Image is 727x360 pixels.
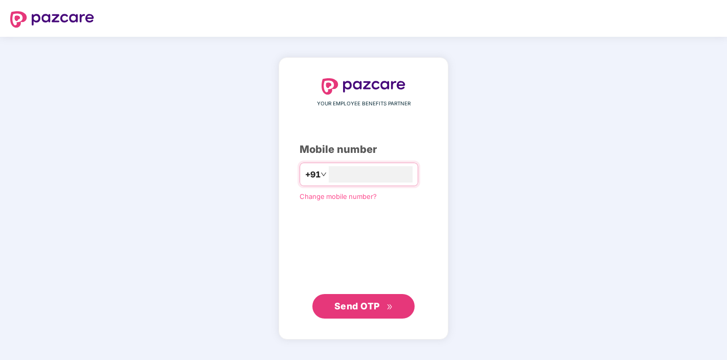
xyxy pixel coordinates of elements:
span: Send OTP [334,301,380,311]
span: YOUR EMPLOYEE BENEFITS PARTNER [317,100,411,108]
a: Change mobile number? [300,192,377,200]
img: logo [10,11,94,28]
span: down [321,171,327,177]
span: double-right [387,304,393,310]
span: +91 [305,168,321,181]
img: logo [322,78,405,95]
div: Mobile number [300,142,427,157]
button: Send OTPdouble-right [312,294,415,319]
